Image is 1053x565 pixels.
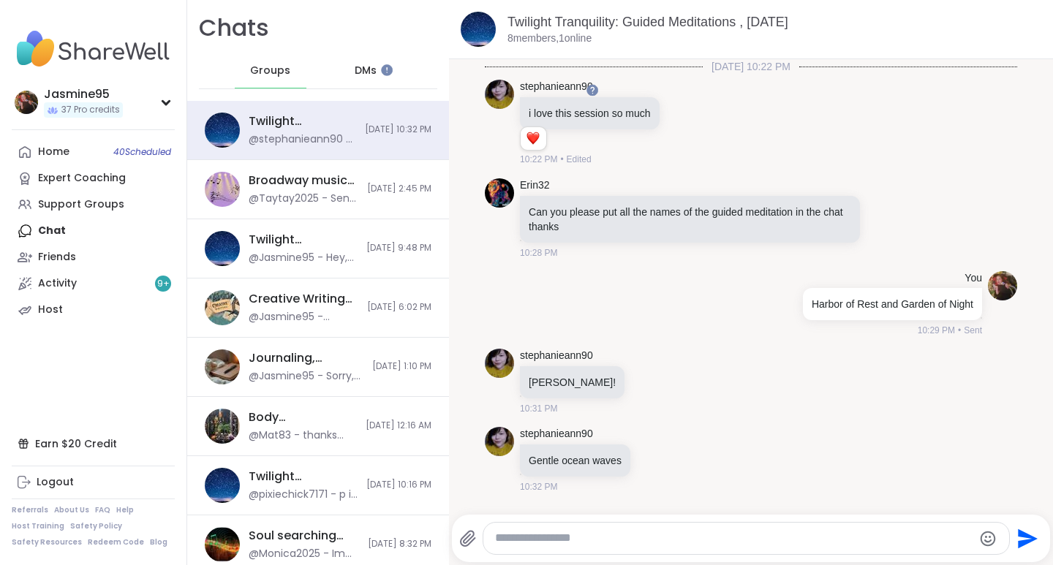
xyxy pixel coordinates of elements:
div: Twilight Tranquility: Guided Meditations , [DATE] [249,113,356,129]
img: Soul searching with music -Special topic edition! , Oct 06 [205,527,240,562]
div: Journaling, Meditation & You !, [DATE] [249,350,363,366]
a: Activity9+ [12,270,175,297]
img: Twilight Tranquility: Guided Meditations , Oct 07 [205,468,240,503]
div: Body Double/Conversations/Chill, [DATE] [249,409,357,425]
a: Host Training [12,521,64,531]
p: Gentle ocean waves [529,453,622,468]
img: Twilight Tranquility: Guided Meditations , Oct 09 [461,12,496,47]
div: @Taytay2025 - Sent you a friend request [249,192,358,206]
div: Friends [38,250,76,265]
span: [DATE] 1:10 PM [372,360,431,373]
span: [DATE] 9:48 PM [366,242,431,254]
img: Jasmine95 [15,91,38,114]
img: Broadway music appreciation and sing along , Oct 09 [205,172,240,207]
img: https://sharewell-space-live.sfo3.digitaloceanspaces.com/user-generated/0818d3a5-ec43-4745-9685-c... [988,271,1017,300]
div: Logout [37,475,74,490]
button: Send [1010,522,1043,555]
a: stephanieann90 [520,80,593,94]
div: @pixiechick7171 - p i x i e c h i c k 7171 Gmail [249,488,358,502]
a: FAQ [95,505,110,515]
span: 40 Scheduled [113,146,171,158]
a: Safety Resources [12,537,82,547]
img: ShareWell Nav Logo [12,23,175,75]
button: Reactions: love [525,133,540,145]
span: 9 + [157,278,170,290]
a: stephanieann90 [520,349,593,363]
div: Earn $20 Credit [12,431,175,457]
a: Erin32 [520,178,549,193]
h1: Chats [199,12,269,45]
p: [PERSON_NAME]! [529,375,616,390]
span: [DATE] 6:02 PM [367,301,431,314]
a: About Us [54,505,89,515]
div: @Jasmine95 - Sorry, I'm having connection problems, so the group will not be happening [DATE]. I ... [249,369,363,384]
img: https://sharewell-space-live.sfo3.digitaloceanspaces.com/user-generated/4d5096c9-4b99-4ae9-9294-7... [485,427,514,456]
a: Host [12,297,175,323]
a: Support Groups [12,192,175,218]
span: Edited [567,153,592,166]
div: Expert Coaching [38,171,126,186]
span: 10:31 PM [520,402,557,415]
span: [DATE] 10:16 PM [366,479,431,491]
iframe: Spotlight [586,84,598,96]
iframe: Spotlight [381,64,393,76]
div: Support Groups [38,197,124,212]
span: Sent [964,324,982,337]
span: 37 Pro credits [61,104,120,116]
a: Blog [150,537,167,547]
div: Home [38,145,69,159]
span: • [560,153,563,166]
h4: You [965,271,982,286]
p: 8 members, 1 online [507,31,592,46]
div: Creative Writing Playground , [DATE] [249,291,358,307]
div: @Monica2025 - Im glad you enjoyed it! [249,547,359,561]
a: Help [116,505,134,515]
span: [DATE] 12:16 AM [366,420,431,432]
img: Twilight Tranquility: Guided Meditations , Oct 09 [205,113,240,148]
p: Harbor of Rest and Garden of Night [812,297,973,311]
img: https://sharewell-space-live.sfo3.digitaloceanspaces.com/user-generated/e7455af9-44b9-465a-9341-a... [485,178,514,208]
p: i love this session so much [529,106,651,121]
div: Activity [38,276,77,291]
textarea: Type your message [495,531,973,546]
img: https://sharewell-space-live.sfo3.digitaloceanspaces.com/user-generated/4d5096c9-4b99-4ae9-9294-7... [485,80,514,109]
a: Logout [12,469,175,496]
div: @stephanieann90 - Gentle ocean waves [249,132,356,147]
span: 10:28 PM [520,246,557,259]
a: stephanieann90 [520,427,593,441]
span: [DATE] 10:32 PM [365,124,431,136]
img: Creative Writing Playground , Oct 08 [205,290,240,325]
img: Body Double/Conversations/Chill, Oct 07 [205,409,240,444]
span: Groups [250,64,290,78]
div: Twilight Tranquility: Guided Meditations , [DATE] [249,469,358,485]
a: Redeem Code [88,537,144,547]
a: Safety Policy [70,521,122,531]
span: • [958,324,961,337]
div: Twilight Tranquility: Guided Meditations , [DATE] [249,232,358,248]
span: 10:29 PM [918,324,955,337]
div: Jasmine95 [44,86,123,102]
span: 10:32 PM [520,480,557,493]
a: Referrals [12,505,48,515]
a: Twilight Tranquility: Guided Meditations , [DATE] [507,15,788,29]
div: Broadway music appreciation and sing along , [DATE] [249,172,358,189]
img: Journaling, Meditation & You !, Oct 08 [205,349,240,384]
span: [DATE] 2:45 PM [367,183,431,195]
p: Can you please put all the names of the guided meditation in the chat thanks [529,205,851,234]
div: @Mat83 - thanks again for posting the megapod video [PERSON_NAME]! The natural world is amazing. ... [249,428,357,443]
button: Emoji picker [979,530,997,547]
div: Reaction list [521,127,546,151]
span: [DATE] 8:32 PM [368,538,431,550]
span: [DATE] 10:22 PM [703,59,799,74]
div: Soul searching with music -Special topic edition! , [DATE] [249,528,359,544]
img: Twilight Tranquility: Guided Meditations , Oct 08 [205,231,240,266]
img: https://sharewell-space-live.sfo3.digitaloceanspaces.com/user-generated/4d5096c9-4b99-4ae9-9294-7... [485,349,514,378]
div: @Jasmine95 - Hey, everyone! I'm very sorry for the last minute announcement, but I won't be able ... [249,251,358,265]
div: Host [38,303,63,317]
div: @Jasmine95 - Please feel free to leave some honest feedback! Thank you all once again for coming ... [249,310,358,325]
span: 10:22 PM [520,153,557,166]
a: Friends [12,244,175,270]
a: Expert Coaching [12,165,175,192]
a: Home40Scheduled [12,139,175,165]
span: DMs [355,64,377,78]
